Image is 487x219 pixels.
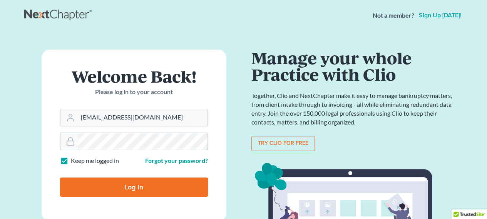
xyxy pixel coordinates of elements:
a: Try clio for free [251,136,315,151]
p: Together, Clio and NextChapter make it easy to manage bankruptcy matters, from client intake thro... [251,91,455,126]
a: Sign up [DATE]! [417,12,463,18]
p: Please log in to your account [60,88,208,96]
input: Log In [60,178,208,197]
label: Keep me logged in [71,156,119,165]
input: Email Address [78,109,208,126]
h1: Manage your whole Practice with Clio [251,50,455,82]
strong: Not a member? [373,11,414,20]
a: Forgot your password? [145,157,208,164]
h1: Welcome Back! [60,68,208,85]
